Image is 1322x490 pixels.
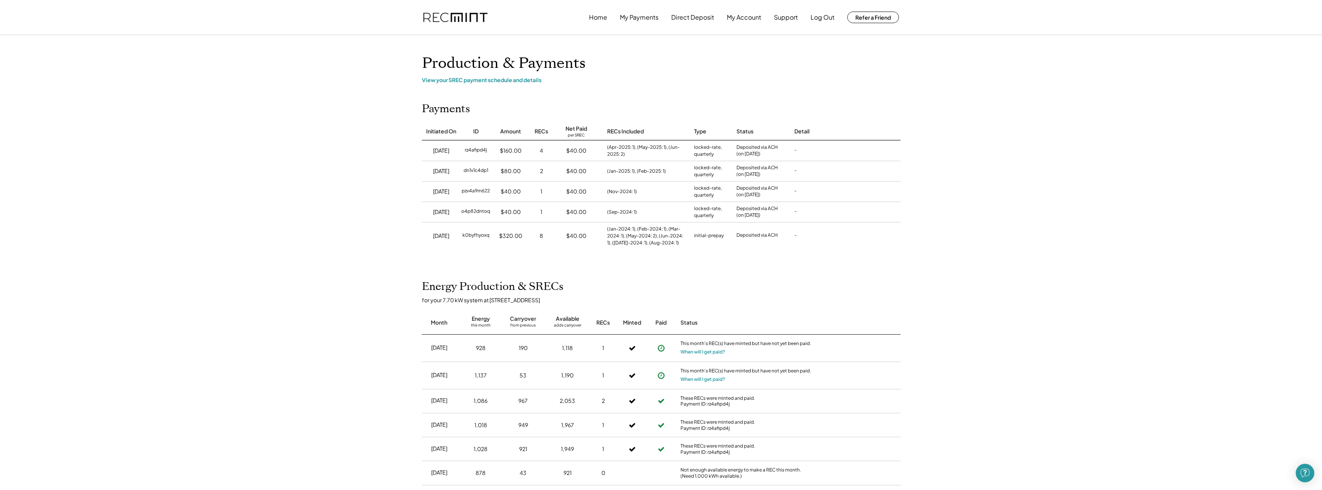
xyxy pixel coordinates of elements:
div: 1,086 [474,397,487,405]
div: 949 [518,421,528,429]
div: Status [736,128,753,135]
div: [DATE] [431,344,447,352]
div: Month [431,319,447,327]
div: 928 [476,344,486,352]
div: [DATE] [433,208,449,216]
button: Payment approved, but not yet initiated. [655,342,667,354]
div: locked-rate, quarterly [694,205,729,219]
div: 1 [602,421,604,429]
div: $160.00 [500,147,521,155]
div: per SREC [568,133,585,138]
div: Not enough available energy to make a REC this month. (Need 1,000 kWh available.) [680,467,812,479]
div: 967 [518,397,528,405]
div: [DATE] [431,421,447,429]
div: $40.00 [566,147,586,155]
div: [DATE] [433,188,449,195]
div: 1,967 [561,421,574,429]
div: (Apr-2025: 1), (May-2025: 1), (Jun-2025: 2) [607,144,686,158]
button: When will I get paid? [680,375,725,383]
div: [DATE] [431,445,447,453]
div: Deposited via ACH (on [DATE]) [736,205,778,219]
div: 8 [540,232,543,240]
button: Log Out [811,10,835,25]
div: o4p82dntoq [461,208,490,216]
div: Detail [794,128,809,135]
div: This month's REC(s) have minted but have not yet been paid. [680,368,812,375]
div: dn1v1c4dp1 [464,167,488,175]
div: ID [473,128,479,135]
div: [DATE] [431,397,447,404]
div: k0byfhyoxq [462,232,489,240]
div: Paid [655,319,667,327]
div: This month's REC(s) have minted but have not yet been paid. [680,340,812,348]
button: Direct Deposit [671,10,714,25]
div: initial-prepay [694,232,724,240]
div: $80.00 [501,167,521,175]
button: My Account [727,10,761,25]
div: [DATE] [433,232,449,240]
div: 878 [476,469,486,477]
div: - [794,188,797,195]
div: RECs Included [607,128,644,135]
button: Home [589,10,607,25]
div: $40.00 [566,188,586,195]
div: Initiated On [426,128,456,135]
div: - [794,232,797,240]
div: rz4afipd4j [465,147,487,155]
div: 1,949 [561,445,574,453]
div: $40.00 [566,232,586,240]
div: [DATE] [431,469,447,477]
div: 190 [519,344,528,352]
button: Payment approved, but not yet initiated. [655,370,667,381]
div: pzv4a9m622 [462,188,490,195]
div: adds carryover [554,323,581,330]
div: locked-rate, quarterly [694,185,729,199]
div: Minted [623,319,641,327]
div: 1 [540,188,542,195]
div: locked-rate, quarterly [694,164,729,178]
div: 1 [540,208,542,216]
div: RECs [535,128,548,135]
div: 2,053 [560,397,575,405]
h2: Payments [422,103,470,116]
div: Amount [500,128,521,135]
div: [DATE] [431,371,447,379]
div: 1,118 [562,344,573,352]
div: Open Intercom Messenger [1296,464,1314,482]
div: View your SREC payment schedule and details [422,76,901,83]
div: 921 [564,469,572,477]
div: 4 [540,147,543,155]
div: 53 [520,372,526,379]
div: 1,028 [474,445,487,453]
div: 2 [540,167,543,175]
div: $40.00 [566,167,586,175]
div: $320.00 [499,232,522,240]
div: Available [556,315,579,323]
div: $40.00 [566,208,586,216]
img: recmint-logotype%403x.png [423,13,487,22]
div: 1,190 [561,372,574,379]
div: RECs [596,319,610,327]
div: $40.00 [501,188,521,195]
div: - [794,147,797,155]
h2: Energy Production & SRECs [422,280,564,293]
div: Status [680,319,812,327]
button: My Payments [620,10,658,25]
div: 1,018 [474,421,487,429]
div: locked-rate, quarterly [694,144,729,158]
div: (Sep-2024: 1) [607,209,637,216]
div: Deposited via ACH (on [DATE]) [736,165,778,178]
div: Deposited via ACH [736,232,778,240]
div: 1 [602,372,604,379]
div: (Jan-2024: 1), (Feb-2024: 1), (Mar-2024: 1), (May-2024: 2), (Jun-2024: 1), ([DATE]-2024: 1), (Aug... [607,226,686,246]
div: for your 7.70 kW system at [STREET_ADDRESS] [422,296,908,303]
div: These RECs were minted and paid. Payment ID: rz4afipd4j [680,419,812,431]
div: Net Paid [565,125,587,133]
button: Refer a Friend [847,12,899,23]
div: 1 [602,445,604,453]
div: this month [471,323,491,330]
div: Carryover [510,315,536,323]
div: Type [694,128,706,135]
button: When will I get paid? [680,348,725,356]
div: 2 [602,397,605,405]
